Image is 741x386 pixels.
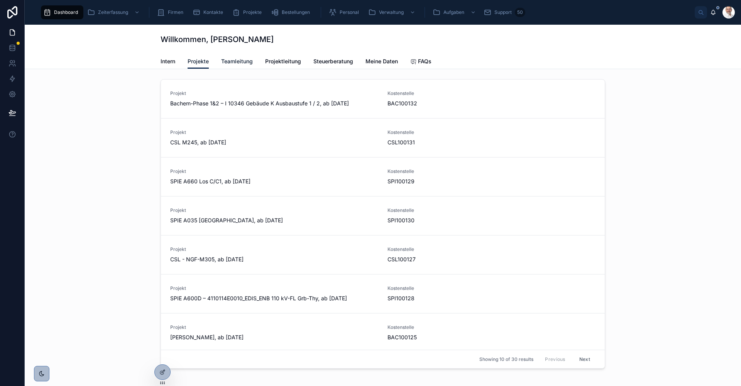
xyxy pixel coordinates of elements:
[313,58,353,65] span: Steuerberatung
[410,54,431,70] a: FAQs
[327,5,364,19] a: Personal
[365,58,398,65] span: Meine Daten
[282,9,310,15] span: Bestellungen
[494,9,512,15] span: Support
[161,54,175,70] a: Intern
[188,54,209,69] a: Projekte
[98,9,128,15] span: Zeiterfassung
[387,90,487,96] span: Kostenstelle
[161,313,605,352] a: Projekt[PERSON_NAME], ab [DATE]KostenstelleBAC100125
[170,139,378,146] span: CSL M245, ab [DATE]
[387,217,487,224] span: SPI100130
[265,58,301,65] span: Projektleitung
[340,9,359,15] span: Personal
[161,58,175,65] span: Intern
[265,54,301,70] a: Projektleitung
[170,285,378,291] span: Projekt
[387,168,487,174] span: Kostenstelle
[170,178,378,185] span: SPIE A660 Los C/C1, ab [DATE]
[170,217,378,224] span: SPIE A035 [GEOGRAPHIC_DATA], ab [DATE]
[443,9,464,15] span: Aufgaben
[387,178,487,185] span: SPI100129
[161,157,605,196] a: ProjektSPIE A660 Los C/C1, ab [DATE]KostenstelleSPI100129
[574,353,596,365] button: Next
[161,235,605,274] a: ProjektCSL - NGF-M305, ab [DATE]KostenstelleCSL100127
[366,5,419,19] a: Verwaltung
[41,5,83,19] a: Dashboard
[387,256,487,263] span: CSL100127
[168,9,183,15] span: Firmen
[418,58,431,65] span: FAQs
[37,4,695,21] div: scrollable content
[161,196,605,235] a: ProjektSPIE A035 [GEOGRAPHIC_DATA], ab [DATE]KostenstelleSPI100130
[170,90,378,96] span: Projekt
[161,118,605,157] a: ProjektCSL M245, ab [DATE]KostenstelleCSL100131
[243,9,262,15] span: Projekte
[387,295,487,302] span: SPI100128
[387,324,487,330] span: Kostenstelle
[387,207,487,213] span: Kostenstelle
[161,34,274,45] h1: Willkommen, [PERSON_NAME]
[387,129,487,135] span: Kostenstelle
[430,5,480,19] a: Aufgaben
[365,54,398,70] a: Meine Daten
[170,324,378,330] span: Projekt
[203,9,223,15] span: Kontakte
[170,129,378,135] span: Projekt
[188,58,209,65] span: Projekte
[170,246,378,252] span: Projekt
[515,8,525,17] div: 50
[221,54,253,70] a: Teamleitung
[387,334,487,341] span: BAC100125
[313,54,353,70] a: Steuerberatung
[230,5,267,19] a: Projekte
[387,139,487,146] span: CSL100131
[221,58,253,65] span: Teamleitung
[379,9,404,15] span: Verwaltung
[190,5,228,19] a: Kontakte
[155,5,189,19] a: Firmen
[161,274,605,313] a: ProjektSPIE A600D – 4110114E0010_EDIS_ENB 110 kV-FL Grb-Thy, ab [DATE]KostenstelleSPI100128
[269,5,315,19] a: Bestellungen
[170,168,378,174] span: Projekt
[170,334,378,341] span: [PERSON_NAME], ab [DATE]
[481,5,528,19] a: Support50
[387,285,487,291] span: Kostenstelle
[170,100,378,107] span: Bachem-Phase 1&2 – I 10346 Gebäude K Ausbaustufe 1 / 2, ab [DATE]
[387,246,487,252] span: Kostenstelle
[170,207,378,213] span: Projekt
[387,100,487,107] span: BAC100132
[161,80,605,118] a: ProjektBachem-Phase 1&2 – I 10346 Gebäude K Ausbaustufe 1 / 2, ab [DATE]KostenstelleBAC100132
[479,356,533,362] span: Showing 10 of 30 results
[170,256,378,263] span: CSL - NGF-M305, ab [DATE]
[54,9,78,15] span: Dashboard
[170,295,378,302] span: SPIE A600D – 4110114E0010_EDIS_ENB 110 kV-FL Grb-Thy, ab [DATE]
[85,5,144,19] a: Zeiterfassung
